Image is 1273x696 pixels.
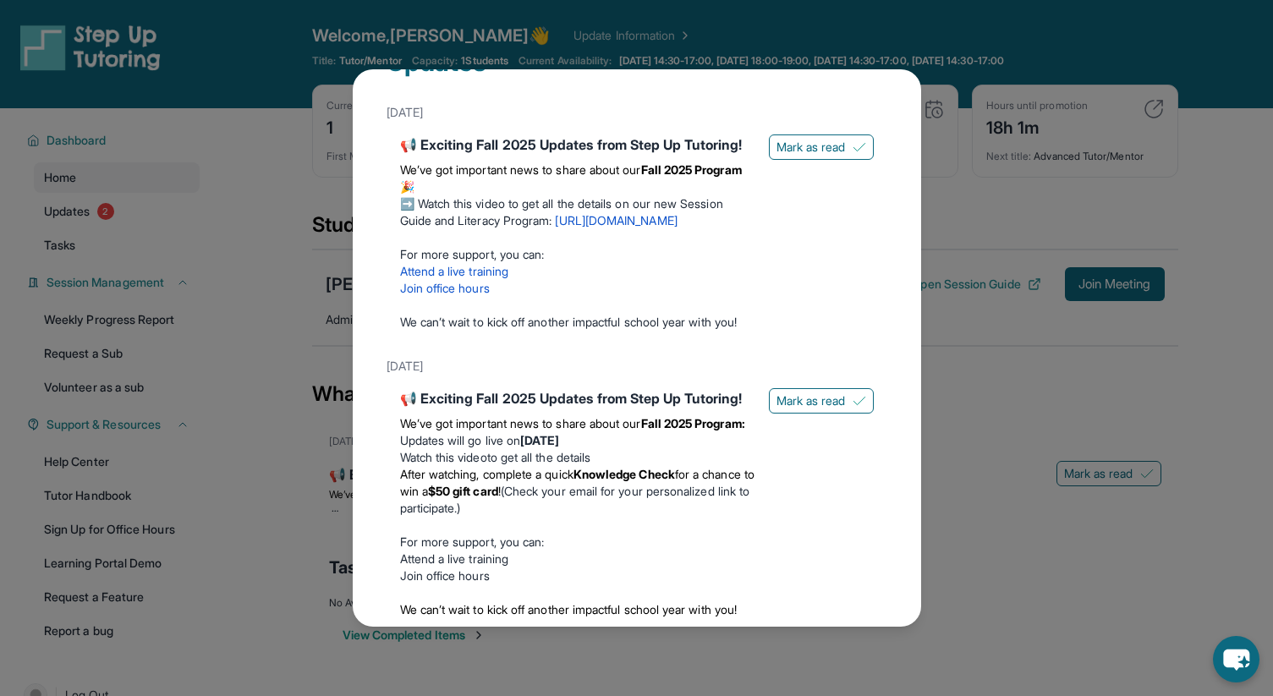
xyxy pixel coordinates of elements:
strong: Knowledge Check [573,467,675,481]
li: Updates will go live on [400,432,755,449]
a: Join office hours [400,568,490,583]
button: Mark as read [769,134,874,160]
a: Attend a live training [400,264,509,278]
a: Attend a live training [400,551,509,566]
p: For more support, you can: [400,534,755,551]
img: Mark as read [853,140,866,154]
span: For more support, you can: [400,247,545,261]
img: Mark as read [853,394,866,408]
span: 🎉 [400,179,414,194]
li: (Check your email for your personalized link to participate.) [400,466,755,517]
span: Mark as read [776,392,846,409]
div: [DATE] [387,97,887,128]
p: [PERSON_NAME] just matched with a student! [1019,632,1188,660]
p: ➡️ Watch this video to get all the details on our new Session Guide and Literacy Program: [400,195,755,229]
div: 📢 Exciting Fall 2025 Updates from Step Up Tutoring! [400,388,755,408]
button: Mark as read [769,388,874,414]
a: Watch this video [400,450,487,464]
span: ! [498,484,501,498]
div: [DATE] [387,351,887,381]
span: We can’t wait to kick off another impactful school year with you! [400,602,738,617]
a: Join office hours [400,281,490,295]
div: 📢 Exciting Fall 2025 Updates from Step Up Tutoring! [400,134,755,155]
span: After watching, complete a quick [400,467,573,481]
a: [URL][DOMAIN_NAME] [555,213,677,227]
strong: $50 gift card [428,484,498,498]
span: We’ve got important news to share about our [400,416,641,430]
div: Updates [387,47,887,97]
strong: Fall 2025 Program: [641,416,745,430]
strong: [DATE] [520,433,559,447]
span: Mark as read [776,139,846,156]
strong: Fall 2025 Program [641,162,742,177]
p: We can’t wait to kick off another impactful school year with you! [400,314,755,331]
span: We’ve got important news to share about our [400,162,641,177]
li: to get all the details [400,449,755,466]
button: chat-button [1213,636,1259,682]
